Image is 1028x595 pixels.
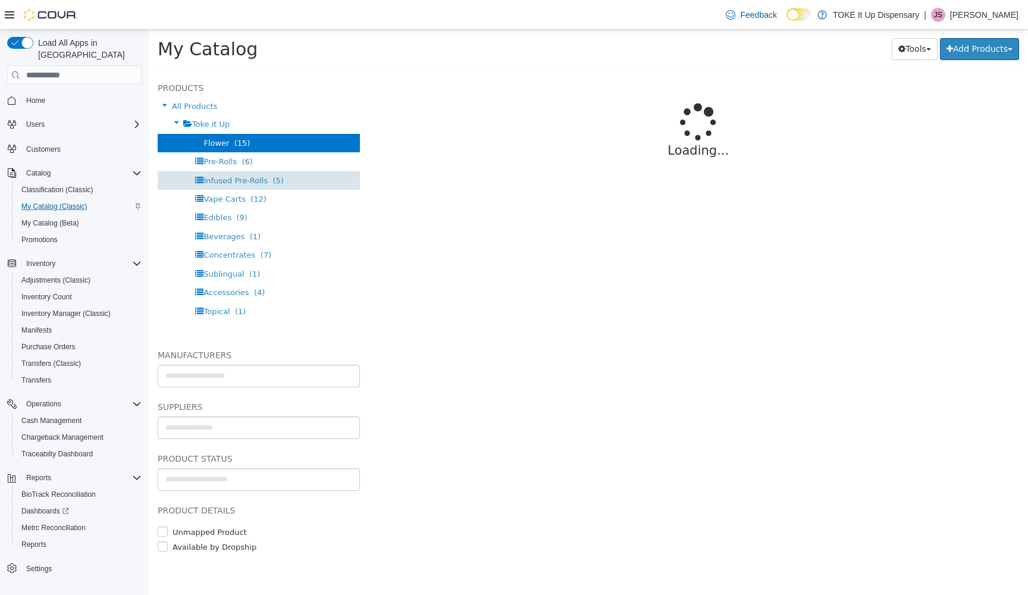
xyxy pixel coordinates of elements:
[12,503,146,519] a: Dashboards
[55,183,83,192] span: Edibles
[9,51,211,65] h5: Products
[17,216,142,230] span: My Catalog (Beta)
[17,430,108,444] a: Chargeback Management
[17,340,80,354] a: Purchase Orders
[21,117,142,131] span: Users
[21,166,142,180] span: Catalog
[740,9,776,21] span: Feedback
[12,289,146,305] button: Inventory Count
[21,218,79,228] span: My Catalog (Beta)
[12,198,146,215] button: My Catalog (Classic)
[265,112,835,131] p: Loading...
[12,355,146,372] button: Transfers (Classic)
[17,414,142,428] span: Cash Management
[17,290,142,304] span: Inventory Count
[55,277,81,286] span: Topical
[21,471,142,485] span: Reports
[55,258,100,267] span: Accessories
[17,306,115,321] a: Inventory Manager (Classic)
[21,93,142,108] span: Home
[12,322,146,339] button: Manifests
[17,183,98,197] a: Classification (Classic)
[2,92,146,109] button: Home
[17,430,142,444] span: Chargeback Management
[21,471,56,485] button: Reports
[21,449,93,459] span: Traceabilty Dashboard
[21,506,69,516] span: Dashboards
[86,277,97,286] span: (1)
[17,537,51,552] a: Reports
[2,116,146,133] button: Users
[21,540,46,549] span: Reports
[21,235,58,245] span: Promotions
[17,183,142,197] span: Classification (Classic)
[12,429,146,446] button: Chargeback Management
[26,145,61,154] span: Customers
[21,512,108,524] label: Available by Dropship
[26,259,55,268] span: Inventory
[21,142,65,156] a: Customers
[17,233,142,247] span: Promotions
[17,323,142,337] span: Manifests
[12,272,146,289] button: Adjustments (Classic)
[9,370,211,384] h5: Suppliers
[12,372,146,389] button: Transfers
[26,120,45,129] span: Users
[17,273,95,287] a: Adjustments (Classic)
[17,447,98,461] a: Traceabilty Dashboard
[93,127,104,136] span: (6)
[21,490,96,499] span: BioTrack Reconciliation
[17,447,142,461] span: Traceabilty Dashboard
[21,497,98,509] label: Unmapped Product
[21,292,72,302] span: Inventory Count
[17,199,92,214] a: My Catalog (Classic)
[21,275,90,285] span: Adjustments (Classic)
[17,504,74,518] a: Dashboards
[21,375,51,385] span: Transfers
[21,256,60,271] button: Inventory
[9,9,109,30] span: My Catalog
[17,199,142,214] span: My Catalog (Classic)
[12,446,146,462] button: Traceabilty Dashboard
[17,340,142,354] span: Purchase Orders
[17,216,84,230] a: My Catalog (Beta)
[17,323,57,337] a: Manifests
[55,240,95,249] span: Sublingual
[33,37,142,61] span: Load All Apps in [GEOGRAPHIC_DATA]
[21,359,81,368] span: Transfers (Classic)
[21,256,142,271] span: Inventory
[786,8,811,21] input: Dark Mode
[17,487,142,502] span: BioTrack Reconciliation
[43,90,82,99] span: Toke it Up
[12,181,146,198] button: Classification (Classic)
[17,356,142,371] span: Transfers (Classic)
[12,305,146,322] button: Inventory Manager (Classic)
[2,255,146,272] button: Inventory
[17,290,77,304] a: Inventory Count
[24,9,77,21] img: Cova
[17,521,142,535] span: Metrc Reconciliation
[950,8,1018,22] p: [PERSON_NAME]
[55,221,106,230] span: Concentrates
[12,412,146,429] button: Cash Management
[23,72,68,81] span: All Products
[21,166,55,180] button: Catalog
[17,414,86,428] a: Cash Management
[931,8,945,22] div: Jeremy Sawicki
[12,519,146,536] button: Metrc Reconciliation
[55,127,88,136] span: Pre-Rolls
[21,202,87,211] span: My Catalog (Classic)
[791,8,870,30] button: Add Products
[17,504,142,518] span: Dashboards
[9,422,211,436] h5: Product Status
[17,537,142,552] span: Reports
[2,560,146,577] button: Settings
[21,397,66,411] button: Operations
[124,146,135,155] span: (5)
[21,117,49,131] button: Users
[833,8,919,22] p: TOKE It Up Dispensary
[17,233,62,247] a: Promotions
[21,561,142,576] span: Settings
[105,258,116,267] span: (4)
[21,342,76,352] span: Purchase Orders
